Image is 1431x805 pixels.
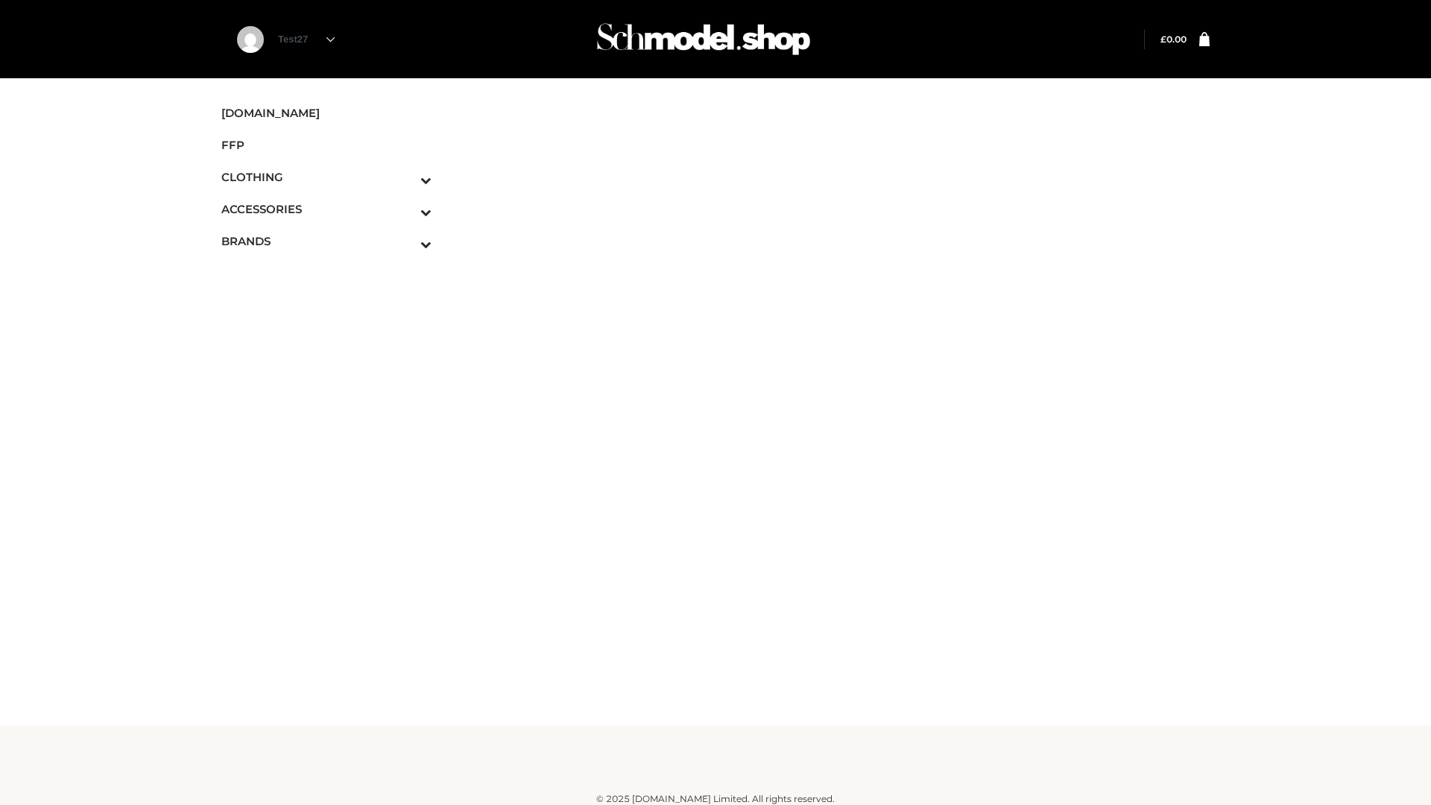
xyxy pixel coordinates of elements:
a: FFP [221,129,432,161]
button: Toggle Submenu [379,225,432,257]
span: CLOTHING [221,168,432,186]
a: Test27 [278,34,335,45]
bdi: 0.00 [1160,34,1187,45]
span: £ [1160,34,1166,45]
button: Toggle Submenu [379,161,432,193]
span: [DOMAIN_NAME] [221,104,432,121]
a: ACCESSORIESToggle Submenu [221,193,432,225]
a: BRANDSToggle Submenu [221,225,432,257]
span: FFP [221,136,432,154]
a: £0.00 [1160,34,1187,45]
span: BRANDS [221,233,432,250]
img: Schmodel Admin 964 [592,10,815,69]
button: Toggle Submenu [379,193,432,225]
a: [DOMAIN_NAME] [221,97,432,129]
a: CLOTHINGToggle Submenu [221,161,432,193]
span: ACCESSORIES [221,201,432,218]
